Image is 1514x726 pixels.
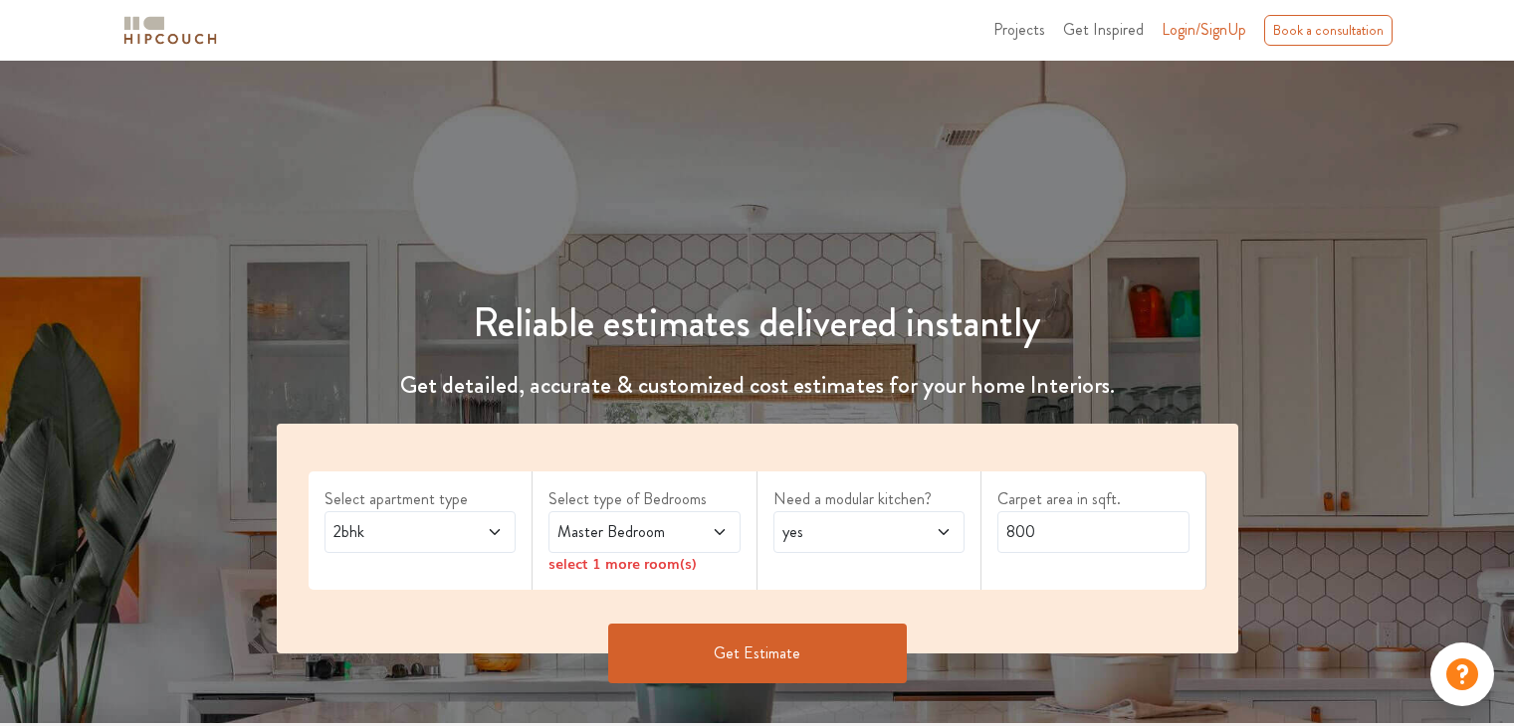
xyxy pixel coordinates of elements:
div: select 1 more room(s) [548,553,741,574]
h4: Get detailed, accurate & customized cost estimates for your home Interiors. [265,371,1250,400]
span: Get Inspired [1063,18,1144,41]
span: yes [778,520,909,544]
label: Carpet area in sqft. [997,487,1190,511]
span: logo-horizontal.svg [120,8,220,53]
label: Select apartment type [324,487,517,511]
label: Select type of Bedrooms [548,487,741,511]
span: Master Bedroom [553,520,684,544]
label: Need a modular kitchen? [773,487,966,511]
span: Login/SignUp [1162,18,1246,41]
div: Book a consultation [1264,15,1393,46]
img: logo-horizontal.svg [120,13,220,48]
input: Enter area sqft [997,511,1190,553]
h1: Reliable estimates delivered instantly [265,299,1250,347]
span: 2bhk [329,520,460,544]
button: Get Estimate [608,624,907,683]
span: Projects [993,18,1045,41]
